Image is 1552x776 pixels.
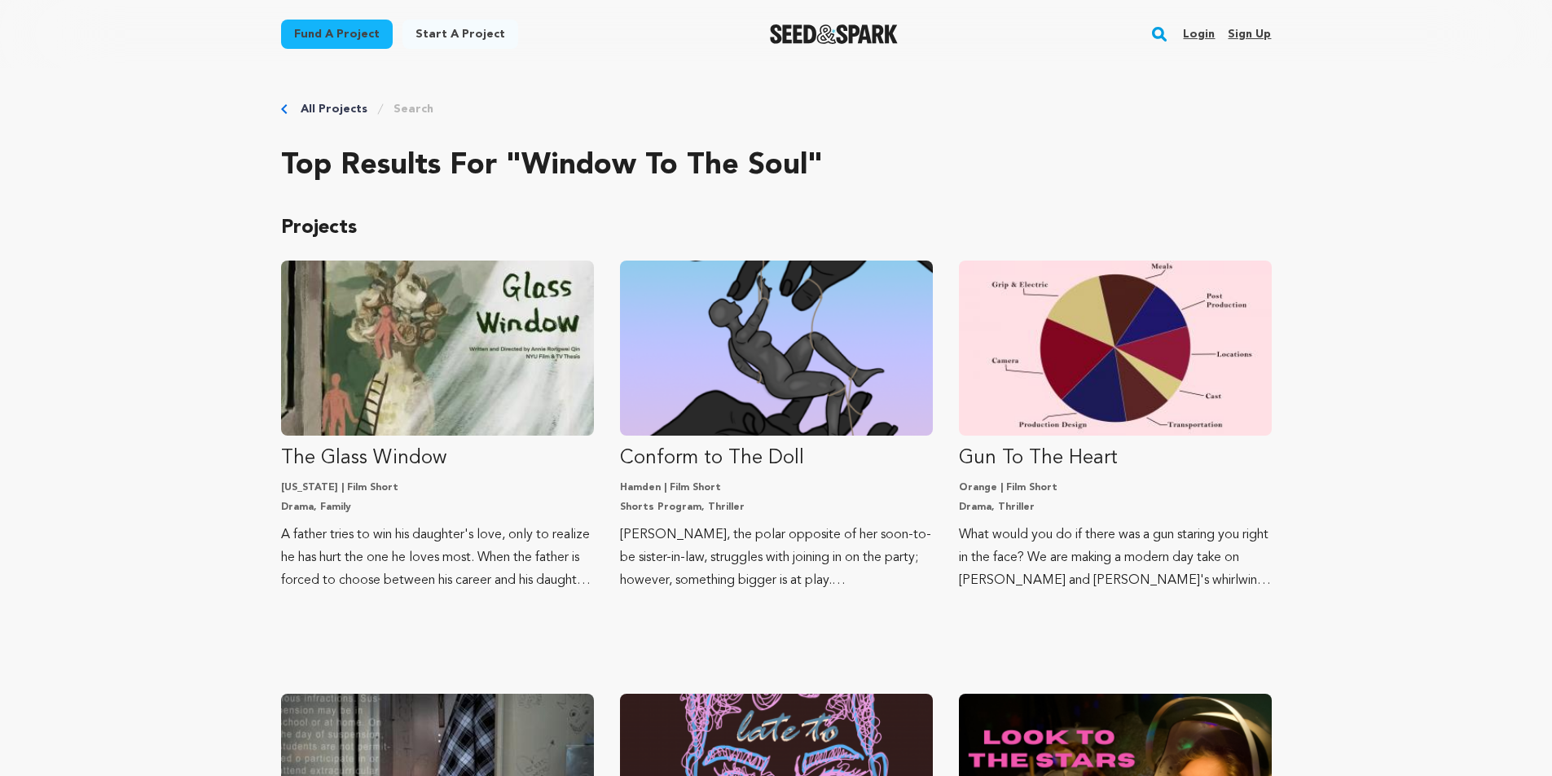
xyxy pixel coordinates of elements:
[959,501,1272,514] p: Drama, Thriller
[1183,21,1215,47] a: Login
[281,445,594,471] p: The Glass Window
[281,101,1272,117] div: Breadcrumb
[959,524,1272,592] p: What would you do if there was a gun staring you right in the face? We are making a modern day ta...
[959,261,1272,592] a: Fund Gun To The Heart
[770,24,898,44] a: Seed&Spark Homepage
[620,524,933,592] p: [PERSON_NAME], the polar opposite of her soon-to-be sister-in-law, struggles with joining in on t...
[620,481,933,494] p: Hamden | Film Short
[1228,21,1271,47] a: Sign up
[959,445,1272,471] p: Gun To The Heart
[620,261,933,592] a: Fund Conform to The Doll
[281,215,1272,241] p: Projects
[281,481,594,494] p: [US_STATE] | Film Short
[281,20,393,49] a: Fund a project
[281,261,594,592] a: Fund The Glass Window
[620,445,933,471] p: Conform to The Doll
[281,501,594,514] p: Drama, Family
[620,501,933,514] p: Shorts Program, Thriller
[301,101,367,117] a: All Projects
[281,524,594,592] p: A father tries to win his daughter's love, only to realize he has hurt the one he loves most. Whe...
[959,481,1272,494] p: Orange | Film Short
[393,101,433,117] a: Search
[402,20,518,49] a: Start a project
[770,24,898,44] img: Seed&Spark Logo Dark Mode
[281,150,1272,182] h2: Top results for "window to the soul"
